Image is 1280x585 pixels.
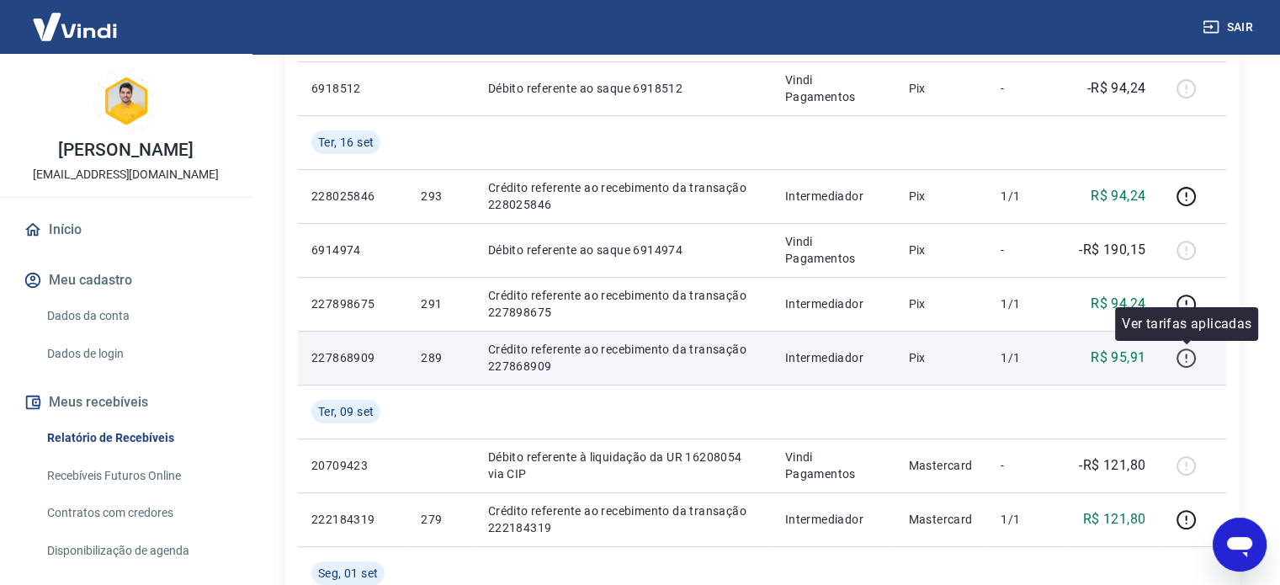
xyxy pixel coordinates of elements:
p: Mastercard [908,511,974,528]
p: Vindi Pagamentos [785,72,882,105]
p: Pix [908,242,974,258]
p: Pix [908,80,974,97]
a: Dados da conta [40,299,231,333]
p: 20709423 [311,457,394,474]
p: Crédito referente ao recebimento da transação 222184319 [488,503,758,536]
p: Pix [908,349,974,366]
p: Vindi Pagamentos [785,233,882,267]
p: [PERSON_NAME] [58,141,193,159]
a: Recebíveis Futuros Online [40,459,231,493]
p: 291 [421,295,460,312]
p: 289 [421,349,460,366]
p: 227898675 [311,295,394,312]
p: Pix [908,295,974,312]
a: Início [20,211,231,248]
p: R$ 121,80 [1083,509,1146,529]
a: Dados de login [40,337,231,371]
p: [EMAIL_ADDRESS][DOMAIN_NAME] [33,166,219,183]
img: Vindi [20,1,130,52]
p: R$ 94,24 [1091,186,1145,206]
button: Meus recebíveis [20,384,231,421]
a: Relatório de Recebíveis [40,421,231,455]
a: Disponibilização de agenda [40,534,231,568]
a: Contratos com credores [40,496,231,530]
span: Ter, 16 set [318,134,374,151]
span: Ter, 09 set [318,403,374,420]
p: 293 [421,188,460,205]
p: 6918512 [311,80,394,97]
button: Sair [1199,12,1260,43]
p: Mastercard [908,457,974,474]
span: Seg, 01 set [318,565,378,582]
p: Crédito referente ao recebimento da transação 227898675 [488,287,758,321]
p: 222184319 [311,511,394,528]
p: 279 [421,511,460,528]
p: Débito referente ao saque 6918512 [488,80,758,97]
p: Intermediador [785,511,882,528]
button: Meu cadastro [20,262,231,299]
p: Débito referente ao saque 6914974 [488,242,758,258]
p: -R$ 94,24 [1087,78,1146,98]
p: -R$ 121,80 [1079,455,1145,476]
p: Intermediador [785,295,882,312]
p: Intermediador [785,188,882,205]
p: Intermediador [785,349,882,366]
p: -R$ 190,15 [1079,240,1145,260]
p: - [1001,242,1050,258]
p: Crédito referente ao recebimento da transação 228025846 [488,179,758,213]
p: 1/1 [1001,349,1050,366]
p: Ver tarifas aplicadas [1122,314,1251,334]
p: Vindi Pagamentos [785,449,882,482]
p: - [1001,457,1050,474]
p: R$ 94,24 [1091,294,1145,314]
iframe: Botão para abrir a janela de mensagens [1213,518,1267,572]
p: R$ 95,91 [1091,348,1145,368]
p: 228025846 [311,188,394,205]
p: 1/1 [1001,188,1050,205]
p: Pix [908,188,974,205]
p: 1/1 [1001,511,1050,528]
p: Débito referente à liquidação da UR 16208054 via CIP [488,449,758,482]
p: 1/1 [1001,295,1050,312]
p: Crédito referente ao recebimento da transação 227868909 [488,341,758,375]
img: 9633052a-ae38-4bf4-85d5-57ee920a2fbb.jpeg [93,67,160,135]
p: - [1001,80,1050,97]
p: 227868909 [311,349,394,366]
p: 6914974 [311,242,394,258]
